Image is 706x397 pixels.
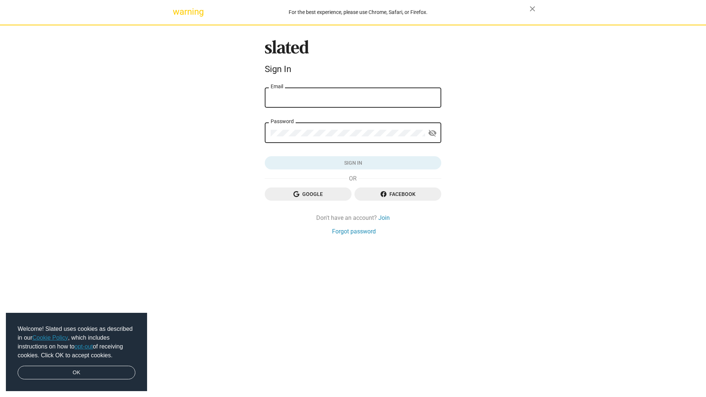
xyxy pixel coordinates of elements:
div: For the best experience, please use Chrome, Safari, or Firefox. [187,7,529,17]
div: Sign In [265,64,441,74]
span: Facebook [360,187,435,201]
a: opt-out [75,343,93,350]
button: Google [265,187,352,201]
sl-branding: Sign In [265,40,441,78]
mat-icon: close [528,4,537,13]
a: Join [378,214,390,222]
mat-icon: warning [173,7,182,16]
mat-icon: visibility_off [428,128,437,139]
button: Facebook [354,187,441,201]
a: dismiss cookie message [18,366,135,380]
div: cookieconsent [6,313,147,391]
a: Cookie Policy [32,335,68,341]
div: Don't have an account? [265,214,441,222]
span: Welcome! Slated uses cookies as described in our , which includes instructions on how to of recei... [18,325,135,360]
span: Google [271,187,346,201]
a: Forgot password [332,228,376,235]
button: Show password [425,126,440,141]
